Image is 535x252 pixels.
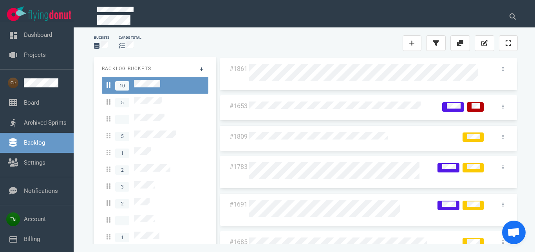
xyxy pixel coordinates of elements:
a: #1691 [230,201,248,208]
a: Board [24,99,39,106]
span: 2 [115,199,129,208]
a: Account [24,216,46,223]
a: #1861 [230,65,248,73]
div: cards total [119,35,141,40]
a: 3 [102,178,208,195]
a: Dashboard [24,31,52,38]
a: #1809 [230,133,248,140]
a: Archived Sprints [24,119,67,126]
img: Flying Donut text logo [28,10,71,21]
div: Buckets [94,35,109,40]
a: #1685 [230,238,248,246]
a: Notifications [24,187,58,194]
a: #1783 [230,163,248,170]
a: 5 [102,94,208,111]
span: 5 [115,132,129,141]
a: 1 [102,144,208,161]
a: #1653 [230,102,248,110]
a: 5 [102,127,208,144]
a: Settings [24,159,45,166]
span: 2 [115,165,129,175]
span: 10 [115,81,129,91]
span: 5 [115,98,129,107]
a: Projects [24,51,46,58]
a: 1 [102,228,208,245]
a: 10 [102,77,208,94]
span: 1 [115,149,129,158]
span: 3 [115,182,129,192]
a: Backlog [24,139,45,146]
p: Backlog Buckets [102,65,208,72]
a: 2 [102,161,208,178]
a: 2 [102,195,208,212]
span: 1 [115,233,129,242]
div: Chat abierto [502,221,526,244]
a: Billing [24,236,40,243]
